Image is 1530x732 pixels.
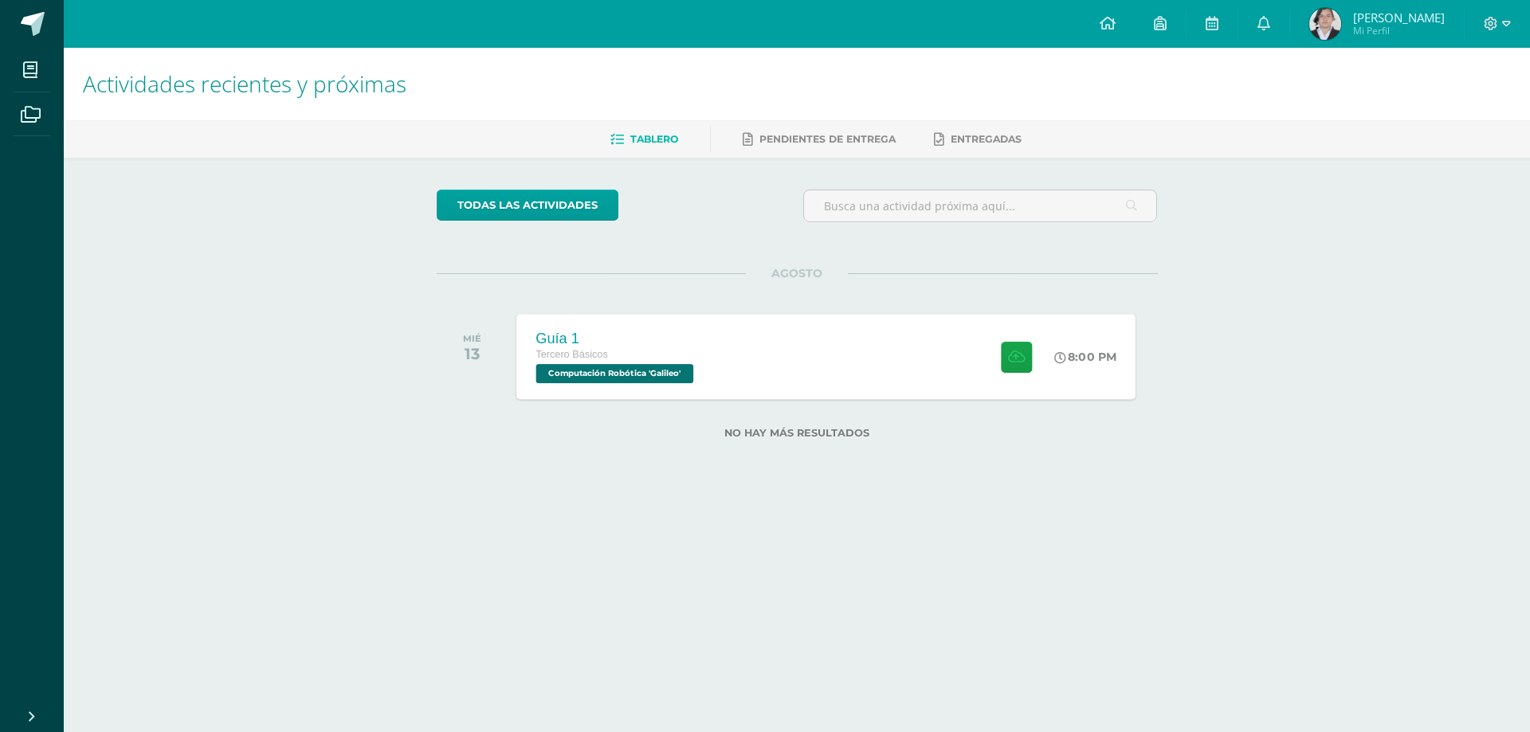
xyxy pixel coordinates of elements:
[1054,350,1116,364] div: 8:00 PM
[934,127,1022,152] a: Entregadas
[951,133,1022,145] span: Entregadas
[1309,8,1341,40] img: f0bd94f234a301883268530699e3afd0.png
[759,133,896,145] span: Pendientes de entrega
[535,330,697,346] div: Guía 1
[743,127,896,152] a: Pendientes de entrega
[610,127,678,152] a: Tablero
[437,190,618,221] a: todas las Actividades
[535,364,693,383] span: Computación Robótica 'Galileo'
[630,133,678,145] span: Tablero
[746,266,848,280] span: AGOSTO
[1353,24,1445,37] span: Mi Perfil
[463,333,481,344] div: MIÉ
[463,344,481,363] div: 13
[83,69,406,99] span: Actividades recientes y próximas
[1353,10,1445,25] span: [PERSON_NAME]
[437,427,1158,439] label: No hay más resultados
[535,349,607,360] span: Tercero Básicos
[804,190,1157,221] input: Busca una actividad próxima aquí...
